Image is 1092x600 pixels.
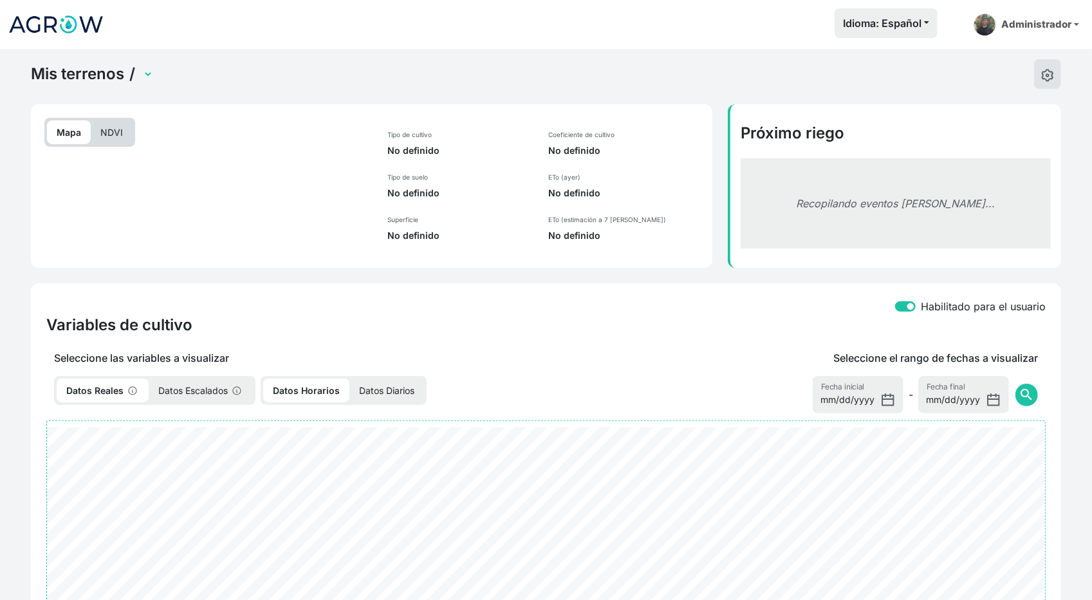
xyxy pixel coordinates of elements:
[31,64,124,84] a: Mis terrenos
[548,215,702,224] p: ETo (estimación a 7 [PERSON_NAME])
[833,350,1038,366] p: Seleccione el rango de fechas a visualizar
[835,8,938,38] button: Idioma: Español
[47,120,91,144] p: Mapa
[741,124,1051,143] h4: Próximo riego
[548,187,702,200] p: No definido
[8,8,104,41] img: Logo
[46,315,192,335] h4: Variables de cultivo
[387,144,533,157] p: No definido
[387,229,533,242] p: No definido
[140,64,153,84] select: Terrain Selector
[387,173,533,182] p: Tipo de suelo
[548,130,702,139] p: Coeficiente de cultivo
[1041,69,1054,82] img: edit
[548,144,702,157] p: No definido
[387,215,533,224] p: Superficie
[974,14,996,36] img: admin-picture
[46,350,623,366] p: Seleccione las variables a visualizar
[349,379,424,402] p: Datos Diarios
[263,379,349,402] p: Datos Horarios
[548,173,702,182] p: ETo (ayer)
[909,387,913,402] span: -
[548,229,702,242] p: No definido
[921,299,1046,314] label: Habilitado para el usuario
[1019,387,1034,402] span: search
[91,120,133,144] p: NDVI
[797,197,995,210] em: Recopilando eventos [PERSON_NAME]...
[387,187,533,200] p: No definido
[57,379,149,402] p: Datos Reales
[149,379,253,402] p: Datos Escalados
[387,130,533,139] p: Tipo de cultivo
[968,8,1084,41] a: Administrador
[1015,384,1038,406] button: search
[129,64,135,84] span: /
